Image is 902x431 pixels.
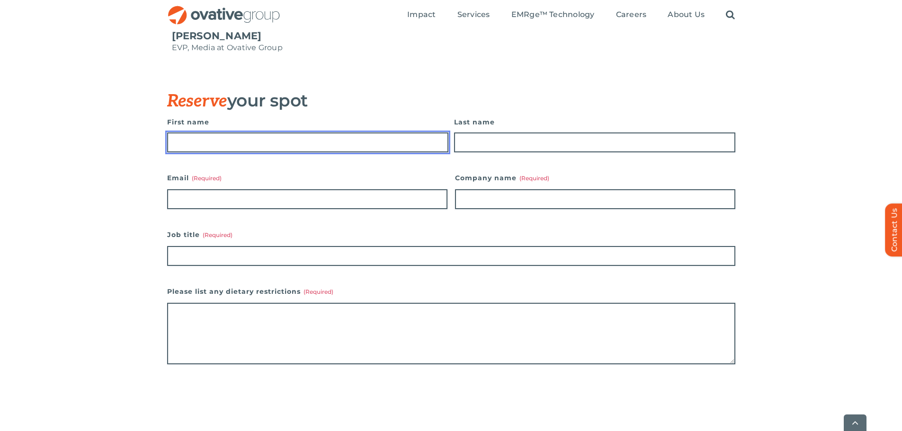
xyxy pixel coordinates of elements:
label: Job title [167,228,735,241]
a: About Us [668,10,705,20]
span: (Required) [304,288,333,295]
label: Last name [454,115,735,129]
iframe: reCAPTCHA [167,383,311,420]
span: EMRge™ Technology [511,10,595,19]
span: (Required) [192,175,222,182]
p: EVP, Media at Ovative Group [172,43,304,53]
a: OG_Full_horizontal_RGB [167,5,281,14]
span: Impact [407,10,436,19]
span: Careers [616,10,647,19]
a: Impact [407,10,436,20]
p: [PERSON_NAME] [172,29,304,43]
span: (Required) [519,175,549,182]
a: Careers [616,10,647,20]
span: About Us [668,10,705,19]
span: (Required) [203,231,232,238]
label: Email [167,171,447,185]
a: Services [457,10,490,20]
label: First name [167,115,448,129]
a: EMRge™ Technology [511,10,595,20]
label: Company name [455,171,735,185]
a: Search [726,10,735,20]
span: Services [457,10,490,19]
label: Please list any dietary restrictions [167,285,735,298]
h3: your spot [167,91,688,111]
span: Reserve [167,91,227,112]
